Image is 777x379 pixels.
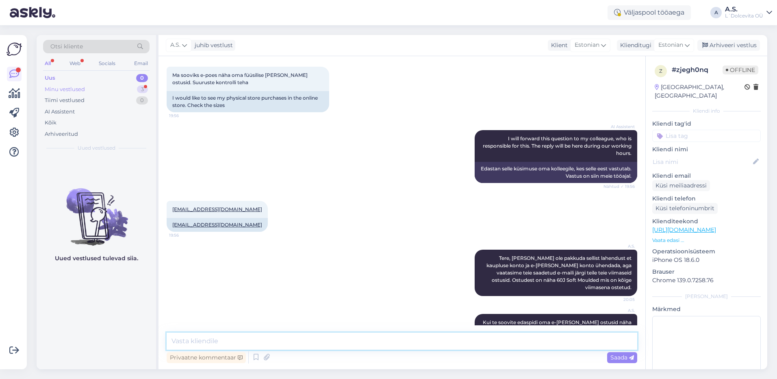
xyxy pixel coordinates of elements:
span: 20:05 [604,296,635,303]
div: All [43,58,52,69]
input: Lisa tag [652,130,761,142]
a: A.S.L´Dolcevita OÜ [725,6,772,19]
span: A.S. [604,307,635,314]
span: I will forward this question to my colleague, who is responsible for this. The reply will be here... [483,135,633,156]
span: Estonian [658,41,683,50]
p: Operatsioonisüsteem [652,247,761,256]
span: Kui te soovite edaspidi oma e-[PERSON_NAME] ostusid näha e-[PERSON_NAME] konto alt siis tuleks re... [483,319,633,340]
div: Privaatne kommentaar [167,352,246,363]
div: Kõik [45,119,56,127]
span: 19:56 [169,113,200,119]
span: Nähtud ✓ 19:56 [603,183,635,189]
div: 0 [136,74,148,82]
span: A.S. [170,41,180,50]
div: Klienditugi [617,41,651,50]
span: 19:56 [169,232,200,238]
div: 0 [136,96,148,105]
div: Uus [45,74,55,82]
img: No chats [37,174,156,247]
div: # zjegh0nq [672,65,723,75]
p: Uued vestlused tulevad siia. [55,254,138,263]
p: Vaata edasi ... [652,237,761,244]
div: A [710,7,722,18]
span: Uued vestlused [78,144,115,152]
span: AI Assistent [604,124,635,130]
span: Ma sooviks e-poes näha oma füüsilise [PERSON_NAME] ostusid. Suuruste kontrolli teha [172,72,309,85]
div: Kliendi info [652,107,761,115]
span: Tere, [PERSON_NAME] ole pakkuda sellist lahendust et kaupluse konto ja e-[PERSON_NAME] konto ühen... [486,255,633,290]
div: I would like to see my physical store purchases in the online store. Check the sizes [167,91,329,112]
div: Edastan selle küsimuse oma kolleegile, kes selle eest vastutab. Vastus on siin meie tööajal. [475,162,637,183]
div: Email [132,58,150,69]
img: Askly Logo [7,41,22,57]
p: Chrome 139.0.7258.76 [652,276,761,285]
span: A.S. [604,243,635,249]
p: iPhone OS 18.6.0 [652,256,761,264]
a: [EMAIL_ADDRESS][DOMAIN_NAME] [172,222,262,228]
input: Lisa nimi [653,157,751,166]
div: Arhiveeritud [45,130,78,138]
div: Web [68,58,82,69]
div: [PERSON_NAME] [652,293,761,300]
span: z [659,68,662,74]
p: Kliendi nimi [652,145,761,154]
span: Saada [610,354,634,361]
div: Tiimi vestlused [45,96,85,105]
div: Minu vestlused [45,85,85,94]
p: Brauser [652,268,761,276]
p: Kliendi tag'id [652,120,761,128]
div: Klient [548,41,568,50]
div: Väljaspool tööaega [608,5,691,20]
div: AI Assistent [45,108,75,116]
a: [EMAIL_ADDRESS][DOMAIN_NAME] [172,206,262,212]
a: [URL][DOMAIN_NAME] [652,226,716,233]
p: Klienditeekond [652,217,761,226]
div: juhib vestlust [191,41,233,50]
p: Kliendi telefon [652,194,761,203]
div: A.S. [725,6,763,13]
div: L´Dolcevita OÜ [725,13,763,19]
div: Socials [97,58,117,69]
div: Küsi telefoninumbrit [652,203,718,214]
div: [GEOGRAPHIC_DATA], [GEOGRAPHIC_DATA] [655,83,744,100]
span: Offline [723,65,758,74]
div: 3 [137,85,148,94]
span: Otsi kliente [50,42,83,51]
div: Küsi meiliaadressi [652,180,710,191]
p: Kliendi email [652,172,761,180]
p: Märkmed [652,305,761,314]
span: Estonian [575,41,599,50]
div: Arhiveeri vestlus [697,40,760,51]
